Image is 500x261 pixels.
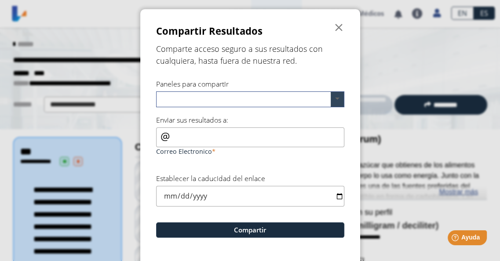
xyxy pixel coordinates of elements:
label: Paneles para compartir [156,79,229,89]
h3: Compartir Resultados [156,24,263,39]
iframe: Help widget launcher [422,227,490,251]
label: Establecer la caducidad del enlace [156,174,265,183]
label: Enviar sus resultados a: [156,115,228,125]
button: Compartir [156,222,344,238]
label: Correo Electronico [156,147,344,156]
span:  [334,22,344,33]
h5: Comparte acceso seguro a sus resultados con cualquiera, hasta fuera de nuestra red. [156,43,344,67]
